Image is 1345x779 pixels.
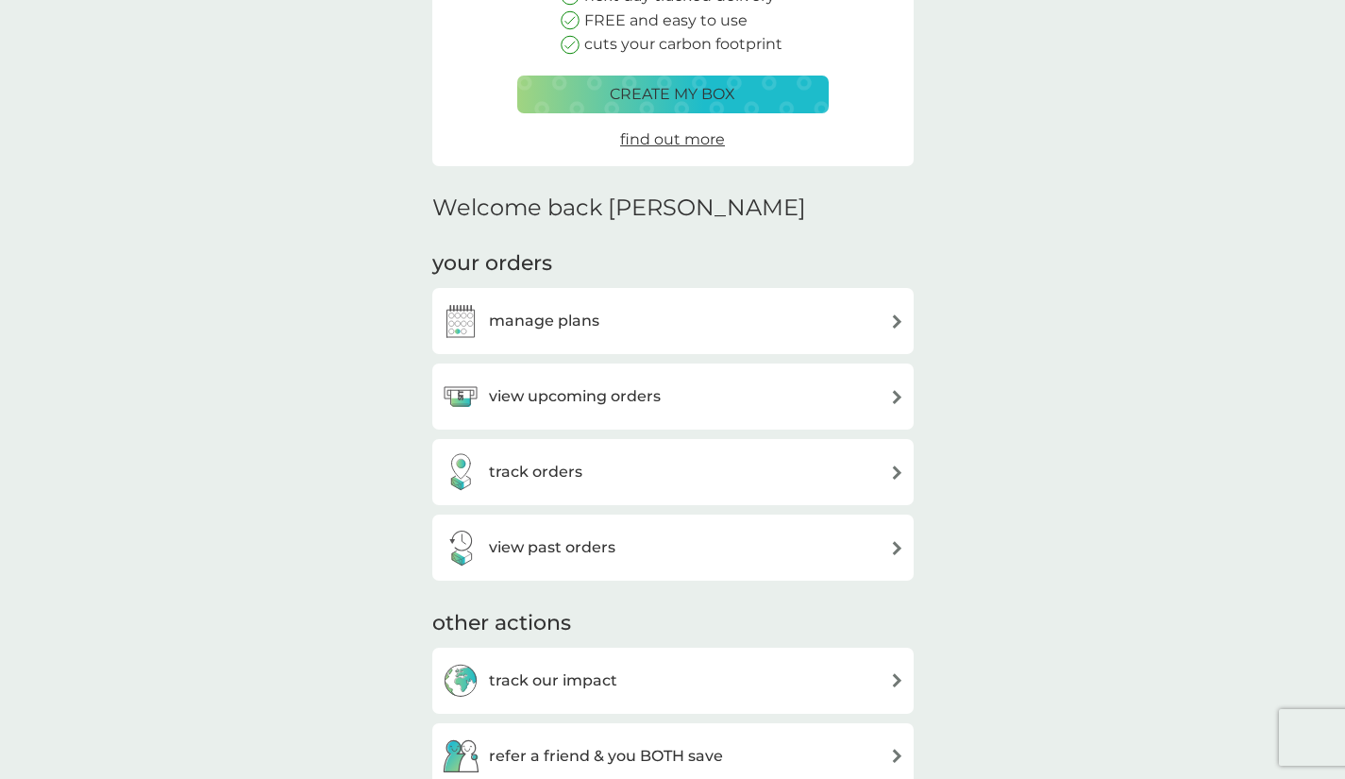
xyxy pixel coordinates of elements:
button: create my box [517,76,829,113]
img: arrow right [890,749,904,763]
img: arrow right [890,541,904,555]
p: cuts your carbon footprint [584,32,782,57]
img: arrow right [890,466,904,480]
h3: your orders [432,249,552,279]
h3: refer a friend & you BOTH save [489,744,723,769]
h3: track orders [489,460,582,484]
h3: track our impact [489,669,617,693]
h2: Welcome back [PERSON_NAME] [432,195,806,222]
span: find out more [620,130,725,148]
p: FREE and easy to use [584,8,748,33]
h3: view upcoming orders [489,384,661,409]
h3: view past orders [489,535,615,560]
h3: other actions [432,609,571,638]
img: arrow right [890,673,904,687]
a: find out more [620,127,725,152]
h3: manage plans [489,309,599,333]
p: create my box [610,82,735,107]
img: arrow right [890,390,904,404]
img: arrow right [890,314,904,329]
